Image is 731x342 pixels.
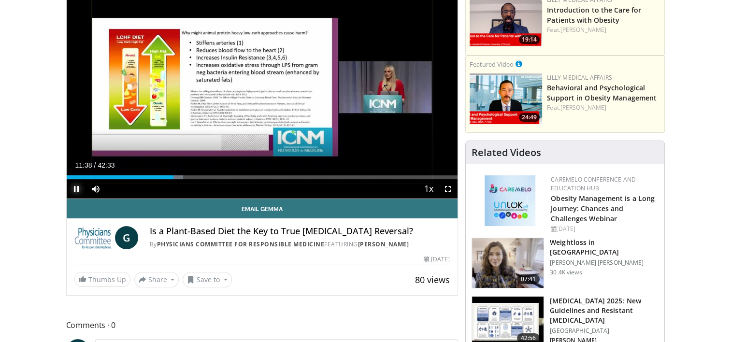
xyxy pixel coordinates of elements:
[150,226,450,237] h4: Is a Plant-Based Diet the Key to True [MEDICAL_DATA] Reversal?
[519,35,540,44] span: 19:14
[74,226,111,249] img: Physicians Committee for Responsible Medicine
[547,5,641,25] a: Introduction to the Care for Patients with Obesity
[67,179,86,199] button: Pause
[551,175,636,192] a: CaReMeLO Conference and Education Hub
[150,240,450,249] div: By FEATURING
[485,175,535,226] img: 45df64a9-a6de-482c-8a90-ada250f7980c.png.150x105_q85_autocrop_double_scale_upscale_version-0.2.jpg
[551,194,655,223] a: Obesity Management is a Long Journey: Chances and Challenges Webinar
[551,225,657,233] div: [DATE]
[472,238,544,288] img: 9983fed1-7565-45be-8934-aef1103ce6e2.150x105_q85_crop-smart_upscale.jpg
[67,199,458,218] a: Email Gemma
[424,255,450,264] div: [DATE]
[560,26,606,34] a: [PERSON_NAME]
[67,175,458,179] div: Progress Bar
[66,319,459,331] span: Comments 0
[157,240,325,248] a: Physicians Committee for Responsible Medicine
[547,73,612,82] a: Lilly Medical Affairs
[183,272,232,287] button: Save to
[547,103,660,112] div: Feat.
[419,179,438,199] button: Playback Rate
[550,327,659,335] p: [GEOGRAPHIC_DATA]
[550,296,659,325] h3: [MEDICAL_DATA] 2025: New Guidelines and Resistant [MEDICAL_DATA]
[438,179,458,199] button: Fullscreen
[86,179,105,199] button: Mute
[560,103,606,112] a: [PERSON_NAME]
[550,259,659,267] p: [PERSON_NAME] [PERSON_NAME]
[550,238,659,257] h3: Weightloss in [GEOGRAPHIC_DATA]
[415,274,450,285] span: 80 views
[517,274,540,284] span: 07:41
[470,73,542,124] a: 24:49
[358,240,409,248] a: [PERSON_NAME]
[547,83,657,102] a: Behavioral and Psychological Support in Obesity Management
[472,147,541,158] h4: Related Videos
[472,238,659,289] a: 07:41 Weightloss in [GEOGRAPHIC_DATA] [PERSON_NAME] [PERSON_NAME] 30.4K views
[134,272,179,287] button: Share
[98,161,115,169] span: 42:33
[94,161,96,169] span: /
[550,269,582,276] p: 30.4K views
[547,26,660,34] div: Feat.
[470,73,542,124] img: ba3304f6-7838-4e41-9c0f-2e31ebde6754.png.150x105_q85_crop-smart_upscale.png
[75,161,92,169] span: 11:38
[470,60,514,69] small: Featured Video
[115,226,138,249] a: G
[519,113,540,122] span: 24:49
[74,272,130,287] a: Thumbs Up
